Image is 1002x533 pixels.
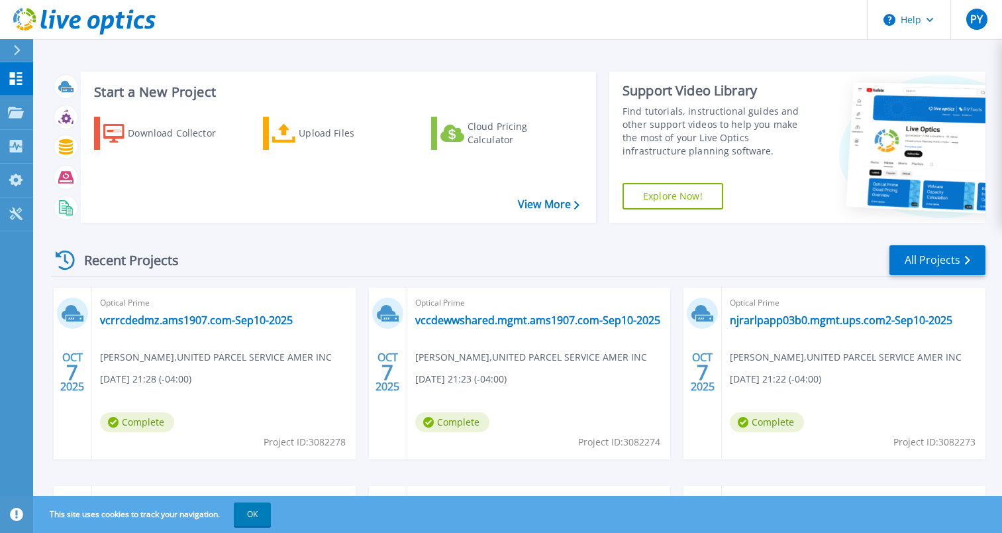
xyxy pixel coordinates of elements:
a: Upload Files [263,117,411,150]
span: This site uses cookies to track your navigation. [36,503,271,526]
span: 7 [381,367,393,378]
div: OCT 2025 [60,348,85,396]
a: njrarlpapp03b0.mgmt.ups.com2-Sep10-2025 [730,314,952,327]
div: Cloud Pricing Calculator [468,120,574,147]
span: 7 [66,367,78,378]
span: [PERSON_NAME] , UNITED PARCEL SERVICE AMER INC [100,350,332,365]
h3: Start a New Project [94,85,579,99]
div: Support Video Library [623,82,811,99]
span: Project ID: 3082278 [264,435,346,449]
span: Complete [730,412,804,432]
div: OCT 2025 [375,348,400,396]
span: [DATE] 21:23 (-04:00) [415,372,507,386]
a: Explore Now! [623,183,723,209]
span: Optical Prime [415,494,663,508]
span: PY [970,14,983,25]
span: Complete [415,412,489,432]
a: View More [518,198,579,211]
div: OCT 2025 [690,348,715,396]
span: Complete [100,412,174,432]
div: Download Collector [128,120,234,147]
span: [PERSON_NAME] , UNITED PARCEL SERVICE AMER INC [415,350,647,365]
span: Optical Prime [730,296,977,310]
div: Find tutorials, instructional guides and other support videos to help you make the most of your L... [623,105,811,158]
span: Optical Prime [100,296,348,310]
span: [DATE] 21:28 (-04:00) [100,372,191,386]
button: OK [234,503,271,526]
div: Recent Projects [51,244,197,276]
span: [PERSON_NAME] , UNITED PARCEL SERVICE AMER INC [730,350,962,365]
span: Project ID: 3082273 [893,435,976,449]
a: All Projects [889,245,985,275]
a: Download Collector [94,117,242,150]
span: [DATE] 21:22 (-04:00) [730,372,821,386]
a: Cloud Pricing Calculator [431,117,579,150]
span: Project ID: 3082274 [578,435,660,449]
span: Optical Prime [730,494,977,508]
span: Optical Prime [100,494,348,508]
a: vccdewwshared.mgmt.ams1907.com-Sep10-2025 [415,314,660,327]
div: Upload Files [299,120,405,147]
a: vcrrcdedmz.ams1907.com-Sep10-2025 [100,314,293,327]
span: 7 [697,367,709,378]
span: Optical Prime [415,296,663,310]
